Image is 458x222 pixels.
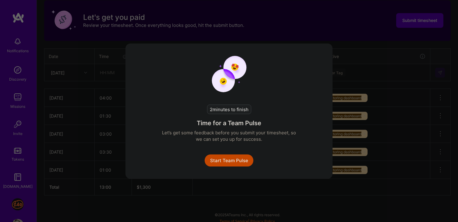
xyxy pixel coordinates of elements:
[197,119,261,127] h4: Time for a Team Pulse
[207,104,251,114] div: 2 minutes to finish
[205,154,253,166] button: Start Team Pulse
[162,129,296,142] p: Let’s get some feedback before you submit your timesheet, so we can set you up for success.
[125,43,333,179] div: modal
[212,56,247,92] img: team pulse start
